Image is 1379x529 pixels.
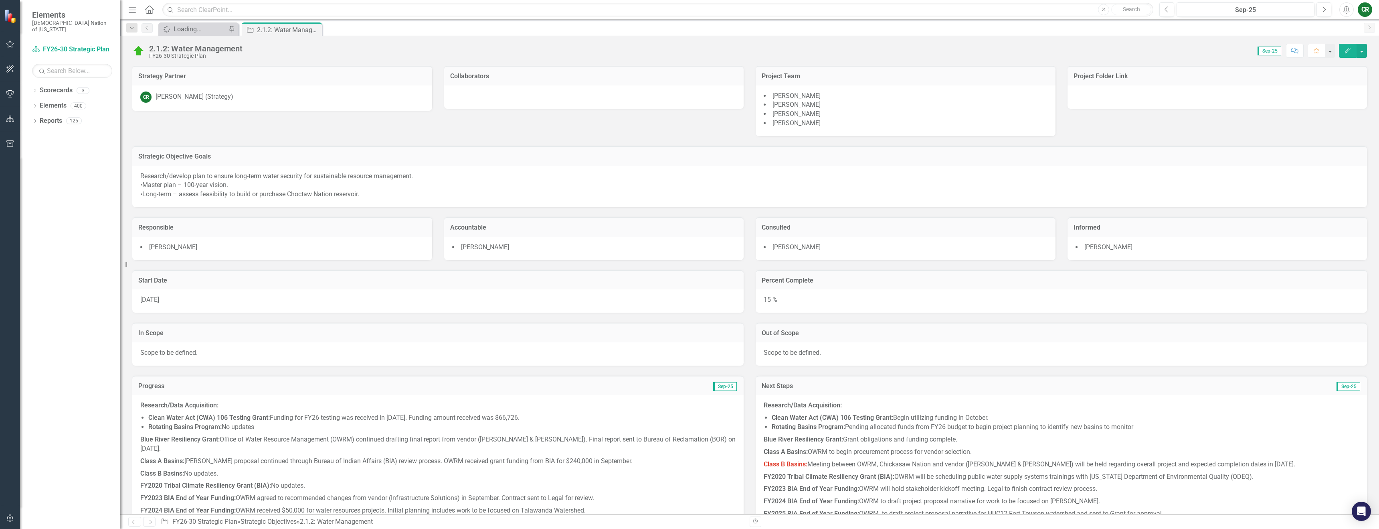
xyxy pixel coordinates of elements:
h3: Start Date [138,277,738,284]
strong: Blue River Resiliency Grant: [140,435,220,443]
span: [PERSON_NAME] [772,110,821,118]
div: CR [140,92,152,103]
span: [PERSON_NAME] [1084,243,1132,251]
a: FY26-30 Strategic Plan [172,518,237,525]
button: CR [1358,2,1372,17]
strong: FY2023 BIA End of Year Funding: [140,494,236,502]
h3: In Scope [138,330,738,337]
h3: Percent Complete [762,277,1361,284]
input: Search Below... [32,64,112,78]
div: Loading... [174,24,226,34]
span: Sep-25 [1258,47,1281,55]
li: Pending allocated funds from FY26 budget to begin project planning to identify new basins to monitor [772,423,1359,432]
strong: Class B Basins: [140,470,184,477]
span: Sep-25 [713,382,737,391]
span: Search [1123,6,1140,12]
span: [PERSON_NAME] [772,92,821,100]
p: OWRM received $50,000 for water resources projects. Initial planning includes work to be focused ... [140,505,736,517]
div: 125 [66,118,82,124]
strong: FY2025 BIA End of Year Funding: [764,510,859,517]
p: Scope to be defined. [764,348,1359,358]
div: » » [161,517,744,527]
div: Sep-25 [1179,5,1312,15]
strong: Class B Basins: [764,460,807,468]
div: FY26-30 Strategic Plan [149,53,243,59]
p: OWRM will hold stakeholder kickoff meeting. Legal to finish contract review process. [764,483,1359,495]
span: [PERSON_NAME] [772,119,821,127]
span: Elements [32,10,112,20]
strong: FY2020 Tribal Climate Resiliency Grant (BIA): [764,473,894,480]
small: [DEMOGRAPHIC_DATA] Nation of [US_STATE] [32,20,112,33]
span: [PERSON_NAME] [149,243,197,251]
h3: Consulted [762,224,1049,231]
span: [PERSON_NAME] [772,243,821,251]
div: 2.1.2: Water Management [300,518,373,525]
button: Search [1111,4,1151,15]
strong: Clean Water Act (CWA) 106 Testing Grant: [772,414,893,421]
a: Loading... [160,24,226,34]
a: Elements [40,101,67,110]
strong: FY2024 BIA End of Year Funding: [764,497,859,505]
strong: Rotating Basins Program: [148,423,222,431]
div: 3 [77,87,89,94]
p: [PERSON_NAME] proposal continued through Bureau of Indian Affairs (BIA) review process. OWRM rece... [140,455,736,468]
strong: FY2020 Tribal Climate Resiliency Grant (BIA): [140,482,271,489]
p: OWRM to draft project proposal narrative for work to be focused on [PERSON_NAME]. [764,495,1359,508]
strong: Blue River Resiliency Grant: [764,435,843,443]
strong: Research/Data Acquisition: [140,401,218,409]
p: Scope to be defined. [140,348,736,358]
strong: Clean Water Act (CWA) 106 Testing Grant: [148,414,270,421]
strong: FY2024 BIA End of Year Funding: [140,507,236,514]
a: FY26-30 Strategic Plan [32,45,112,54]
strong: Class A Basins: [140,457,184,465]
div: Research/develop plan to ensure long-term water security for sustainable resource management. [140,172,1359,181]
h3: Next Steps [762,383,1098,390]
a: Scorecards [40,86,73,95]
div: Open Intercom Messenger [1352,502,1371,521]
li: Begin utilizing funding in October. [772,413,1359,423]
h3: Strategy Partner [138,73,426,80]
div: •Long-term – assess feasibility to build or purchase Choctaw Nation reservoir. [140,190,1359,199]
h3: Out of Scope [762,330,1361,337]
li: No updates [148,423,736,432]
h3: Responsible [138,224,426,231]
h3: Project Team [762,73,1049,80]
span: [PERSON_NAME] [772,101,821,108]
div: 400 [71,102,86,109]
div: 15 % [756,289,1367,313]
p: OWRM will be scheduling public water supply systems trainings with [US_STATE] Department of Envir... [764,471,1359,483]
div: 2.1.2: Water Management [257,25,320,35]
strong: Research/Data Acquisition: [764,401,842,409]
div: •Master plan – 100-year vision. [140,181,1359,190]
span: [PERSON_NAME] [461,243,509,251]
h3: Progress [138,383,447,390]
h3: Collaborators [450,73,738,80]
span: Sep-25 [1337,382,1360,391]
p: No updates. [140,468,736,480]
a: Strategic Objectives [241,518,297,525]
h3: Project Folder Link [1074,73,1361,80]
span: Meeting between OWRM, Chickasaw Nation and vendor ([PERSON_NAME] & [PERSON_NAME]) will be held re... [807,460,1295,468]
a: Reports [40,116,62,126]
div: [PERSON_NAME] (Strategy) [156,92,233,102]
strong: Rotating Basins Program: [772,423,845,431]
strong: FY2023 BIA End of Year Funding: [764,485,859,492]
strong: Class A Basins: [764,448,808,456]
p: OWRM agreed to recommended changes from vendor (Infrastructure Solutions) in September. Contract ... [140,492,736,505]
img: On Target [132,45,145,57]
img: ClearPoint Strategy [4,9,18,23]
span: [DATE] [140,296,159,303]
input: Search ClearPoint... [162,3,1153,17]
h3: Strategic Objective Goals [138,153,1361,160]
div: 2.1.2: Water Management [149,44,243,53]
p: Grant obligations and funding complete. [764,433,1359,446]
li: Funding for FY26 testing was received in [DATE]. Funding amount received was $66,726. [148,413,736,423]
p: Office of Water Resource Management (OWRM) continued drafting final report from vendor ([PERSON_N... [140,433,736,455]
button: Sep-25 [1177,2,1314,17]
p: No updates. [140,480,736,492]
h3: Accountable [450,224,738,231]
p: OWRM to draft project proposal narrative for HUC12 Fort Towson watershed and sent to Grant for ap... [764,508,1359,520]
p: OWRM to begin procurement process for vendor selection. [764,446,1359,458]
h3: Informed [1074,224,1361,231]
